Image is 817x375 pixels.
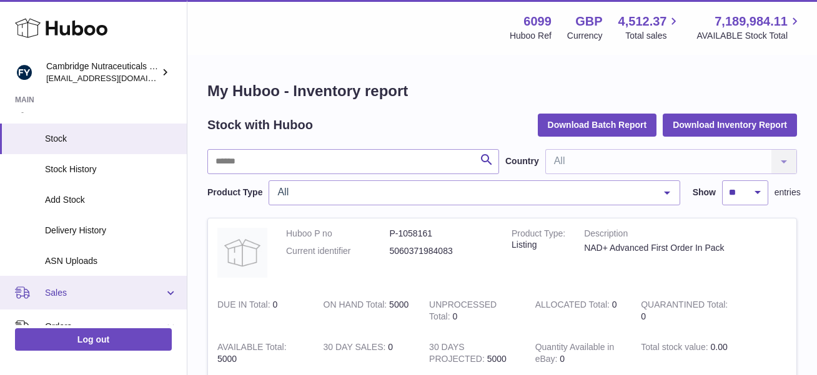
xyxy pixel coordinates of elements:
span: Orders [45,321,164,333]
div: Huboo Ref [510,30,552,42]
strong: Quantity Available in eBay [535,342,615,367]
span: Sales [45,287,164,299]
strong: Description [584,228,753,243]
strong: ALLOCATED Total [535,300,612,313]
dd: P-1058161 [390,228,493,240]
td: 0 [420,290,526,332]
img: huboo@camnutra.com [15,63,34,82]
div: NAD+ Advanced First Order In Pack [584,242,753,254]
label: Product Type [207,187,262,198]
strong: QUARANTINED Total [641,300,728,313]
span: 0.00 [710,342,727,352]
span: 7,189,984.11 [715,13,788,30]
strong: DUE IN Total [217,300,272,313]
span: ASN Uploads [45,255,177,267]
h2: Stock with Huboo [207,117,313,134]
strong: Total stock value [641,342,710,355]
div: Currency [567,30,603,42]
strong: GBP [575,13,602,30]
button: Download Batch Report [538,114,657,136]
span: Add Stock [45,194,177,206]
span: listing [512,240,537,250]
span: AVAILABLE Stock Total [696,30,802,42]
td: 0 [208,290,314,332]
button: Download Inventory Report [663,114,797,136]
td: 0 [526,332,632,374]
td: 5000 [208,332,314,374]
a: 4,512.37 Total sales [618,13,681,42]
a: Log out [15,328,172,351]
td: 0 [526,290,632,332]
label: Show [693,187,716,198]
dt: Current identifier [286,245,390,257]
td: 0 [314,332,420,374]
span: All [274,186,654,198]
span: Total sales [625,30,681,42]
span: Stock [45,133,177,145]
strong: Product Type [512,228,565,241]
span: [EMAIL_ADDRESS][DOMAIN_NAME] [46,73,184,83]
div: Cambridge Nutraceuticals Ltd [46,61,159,84]
img: product image [217,228,267,278]
strong: 30 DAY SALES [324,342,389,355]
strong: AVAILABLE Total [217,342,287,355]
strong: UNPROCESSED Total [429,300,497,324]
a: 7,189,984.11 AVAILABLE Stock Total [696,13,802,42]
strong: 30 DAYS PROJECTED [429,342,487,367]
label: Country [505,155,539,167]
dd: 5060371984083 [390,245,493,257]
td: 5000 [314,290,420,332]
strong: 6099 [523,13,552,30]
span: entries [775,187,801,198]
dt: Huboo P no [286,228,390,240]
span: Delivery History [45,225,177,236]
span: Stock History [45,163,177,175]
td: 5000 [420,332,526,374]
span: 4,512.37 [618,13,667,30]
h1: My Huboo - Inventory report [207,81,797,101]
span: 0 [641,311,646,321]
strong: ON HAND Total [324,300,390,313]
